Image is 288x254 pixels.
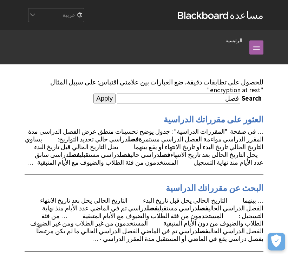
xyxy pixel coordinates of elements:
strong: فصل [128,135,139,143]
a: الرئيسية [225,36,242,45]
a: مساعدةBlackboard [178,9,263,21]
strong: فصل [159,151,170,159]
input: Apply [93,94,116,103]
strong: فصل [197,227,208,235]
span: … في صفحة "المقررات الدراسية" : جدول يوضح تحسينات منطق عرض الفصل الدراسي مدة المقرر الدراسي مواءم... [25,127,263,166]
button: فتح التفضيلات [268,233,285,250]
strong: Blackboard [178,12,230,19]
span: … بينهما التاريخ الحالي يحل قبل تاريخ البدء التاريخ الحالي يحل بعد تاريخ الانتهاء الفصل الدراسي ا... [27,196,263,243]
select: Site Language Selector [28,8,84,23]
strong: فصل [69,151,80,159]
a: العثور على مقرراتك الدراسية [164,114,263,125]
label: Search [242,94,263,102]
a: البحث عن مقرراتك الدراسية [166,183,263,194]
strong: فصل [119,151,130,159]
strong: فصل [147,204,158,212]
div: للحصول على تطابقات دقيقة، ضع العبارات بين علامتي اقتباس: على سبيل المثال "encryption at rest" [25,78,263,94]
strong: فصل [197,204,208,212]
